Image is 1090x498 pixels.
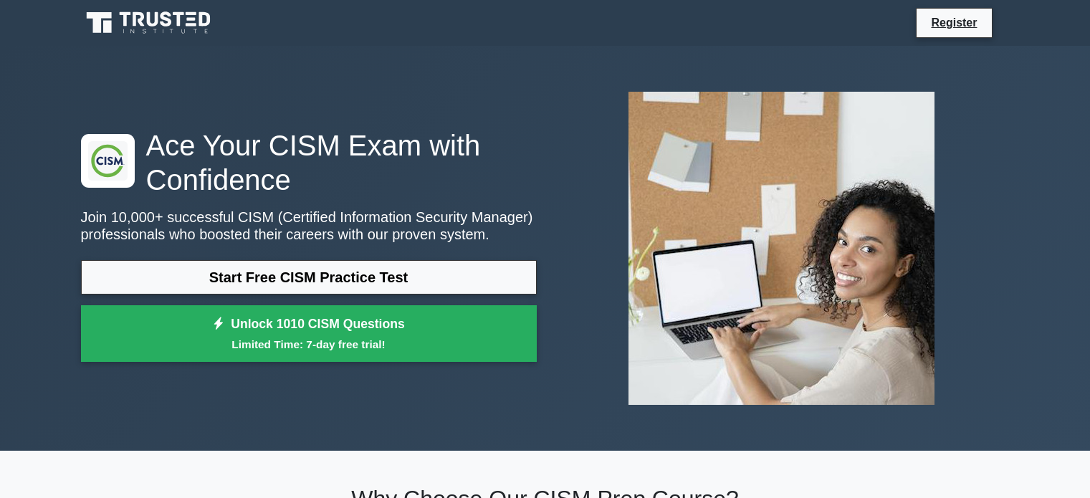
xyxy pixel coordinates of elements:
[81,260,537,295] a: Start Free CISM Practice Test
[81,128,537,197] h1: Ace Your CISM Exam with Confidence
[99,336,519,353] small: Limited Time: 7-day free trial!
[81,209,537,243] p: Join 10,000+ successful CISM (Certified Information Security Manager) professionals who boosted t...
[922,14,985,32] a: Register
[81,305,537,363] a: Unlock 1010 CISM QuestionsLimited Time: 7-day free trial!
